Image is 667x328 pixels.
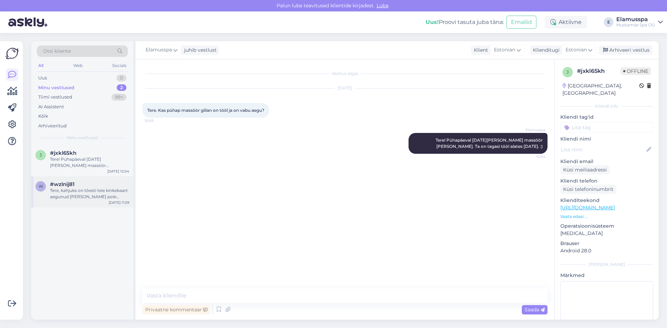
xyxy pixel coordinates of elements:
div: Küsi meiliaadressi [560,165,610,175]
input: Lisa nimi [561,146,645,153]
div: 0 [116,75,126,82]
div: Privaatne kommentaar [142,305,210,314]
span: j [40,152,42,158]
a: [URL][DOMAIN_NAME] [560,204,615,211]
div: All [37,61,45,70]
div: Socials [111,61,128,70]
span: Elamusspa [519,127,545,133]
p: Klienditeekond [560,197,653,204]
div: [DATE] 11:59 [109,200,129,205]
div: 2 [117,84,126,91]
div: Aktiivne [545,16,587,28]
div: Tere! Pühapäeval [DATE][PERSON_NAME] massöör [PERSON_NAME]. Ta on tagasi tööl alates [DATE]. :) [50,156,129,169]
div: juhib vestlust [181,47,217,54]
button: Emailid [507,16,536,29]
span: 10:05 [145,118,171,123]
span: Estonian [494,46,515,54]
p: Operatsioonisüsteem [560,222,653,230]
div: # jxkl65kh [577,67,620,75]
span: #jxkl65kh [50,150,76,156]
p: [MEDICAL_DATA] [560,230,653,237]
div: Vestlus algas [142,70,547,77]
div: Klient [471,47,488,54]
div: [PERSON_NAME] [560,261,653,268]
div: Web [72,61,84,70]
p: Kliendi nimi [560,135,653,143]
div: AI Assistent [38,103,64,110]
span: Estonian [566,46,587,54]
p: Kliendi email [560,158,653,165]
p: Kliendi tag'id [560,113,653,121]
span: Saada [525,306,545,313]
div: [DATE] [142,85,547,91]
div: Arhiveeri vestlus [599,45,652,55]
span: Otsi kliente [43,48,71,55]
div: Mustamäe Spa OÜ [616,22,655,28]
span: #wzlnij81 [50,181,75,187]
b: Uus! [426,19,439,25]
div: [GEOGRAPHIC_DATA], [GEOGRAPHIC_DATA] [562,82,639,97]
span: Elamusspa [146,46,172,54]
div: Elamusspa [616,17,655,22]
p: Kliendi telefon [560,177,653,185]
div: Kõik [38,113,48,120]
div: Minu vestlused [38,84,74,91]
div: Uus [38,75,47,82]
span: j [567,69,569,75]
img: Askly Logo [6,47,19,60]
p: Android 28.0 [560,247,653,254]
div: Tere, kahjuks on tõesti teie kinkekaart aegunud [PERSON_NAME] pole võimalik enam kasutada. [50,187,129,200]
span: Minu vestlused [67,135,98,141]
div: E [604,17,614,27]
p: Brauser [560,240,653,247]
span: Tere! Pühapäeval [DATE][PERSON_NAME] massöör [PERSON_NAME]. Ta on tagasi tööl alates [DATE]. :) [436,137,544,149]
input: Lisa tag [560,122,653,133]
div: Küsi telefoninumbrit [560,185,616,194]
div: Proovi tasuta juba täna: [426,18,504,26]
div: Tiimi vestlused [38,94,72,101]
span: Luba [374,2,390,9]
p: Märkmed [560,272,653,279]
div: [DATE] 12:04 [107,169,129,174]
span: Tere. Kas pühap massöör gilian on tööl ja on vabu aegu? [147,108,264,113]
div: Kliendi info [560,103,653,109]
a: ElamusspaMustamäe Spa OÜ [616,17,663,28]
span: w [39,184,43,189]
div: Klienditugi [530,47,560,54]
div: Arhiveeritud [38,123,67,129]
span: 12:04 [519,154,545,159]
span: Offline [620,67,651,75]
div: 99+ [112,94,126,101]
p: Vaata edasi ... [560,213,653,220]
